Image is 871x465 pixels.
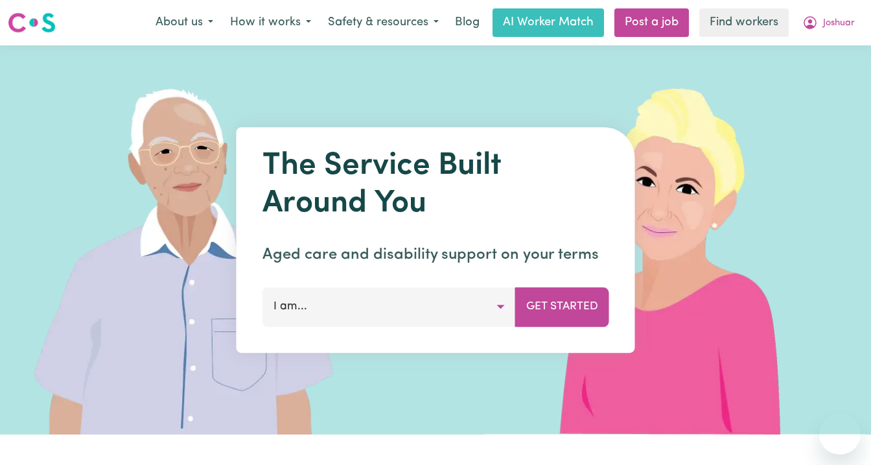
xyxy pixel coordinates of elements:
span: Joshuar [823,16,855,30]
h1: The Service Built Around You [262,148,609,222]
button: About us [147,9,222,36]
a: Careseekers logo [8,8,56,38]
a: Post a job [614,8,689,37]
a: Blog [447,8,487,37]
button: I am... [262,287,516,326]
button: Safety & resources [319,9,447,36]
a: AI Worker Match [493,8,604,37]
a: Find workers [699,8,789,37]
button: Get Started [515,287,609,326]
img: Careseekers logo [8,11,56,34]
iframe: Button to launch messaging window [819,413,861,455]
button: My Account [794,9,863,36]
button: How it works [222,9,319,36]
p: Aged care and disability support on your terms [262,243,609,267]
